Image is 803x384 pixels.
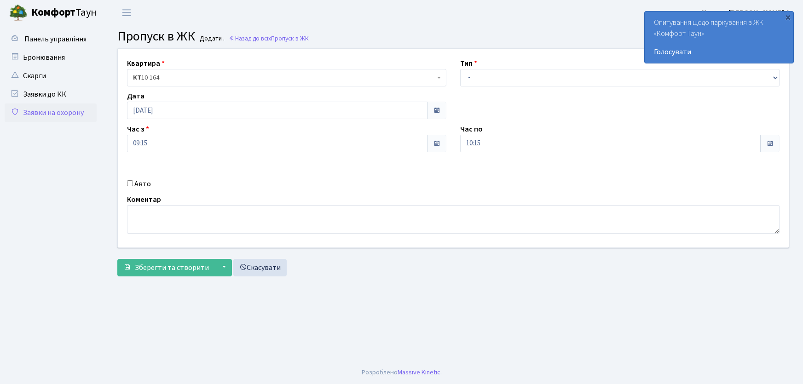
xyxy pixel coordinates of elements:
[133,73,435,82] span: <b>КТ</b>&nbsp;&nbsp;&nbsp;&nbsp;10-164
[654,46,784,57] a: Голосувати
[115,5,138,20] button: Переключити навігацію
[135,263,209,273] span: Зберегти та створити
[783,12,792,22] div: ×
[362,367,442,378] div: Розроблено .
[645,11,793,63] div: Опитування щодо паркування в ЖК «Комфорт Таун»
[233,259,287,276] a: Скасувати
[271,34,309,43] span: Пропуск в ЖК
[229,34,309,43] a: Назад до всіхПропуск в ЖК
[24,34,87,44] span: Панель управління
[9,4,28,22] img: logo.png
[5,103,97,122] a: Заявки на охорону
[5,48,97,67] a: Бронювання
[134,178,151,189] label: Авто
[5,85,97,103] a: Заявки до КК
[127,194,161,205] label: Коментар
[127,124,149,135] label: Час з
[117,259,215,276] button: Зберегти та створити
[198,35,225,43] small: Додати .
[702,8,792,18] b: Цитрус [PERSON_NAME] А.
[5,30,97,48] a: Панель управління
[127,69,446,86] span: <b>КТ</b>&nbsp;&nbsp;&nbsp;&nbsp;10-164
[127,58,165,69] label: Квартира
[133,73,141,82] b: КТ
[702,7,792,18] a: Цитрус [PERSON_NAME] А.
[117,27,195,46] span: Пропуск в ЖК
[31,5,75,20] b: Комфорт
[398,367,440,377] a: Massive Kinetic
[127,91,144,102] label: Дата
[31,5,97,21] span: Таун
[460,58,477,69] label: Тип
[460,124,483,135] label: Час по
[5,67,97,85] a: Скарги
